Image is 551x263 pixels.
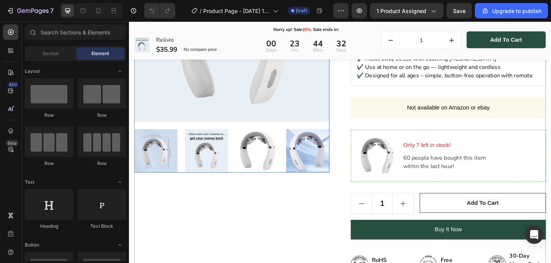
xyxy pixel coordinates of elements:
[225,28,236,36] p: Secs
[247,88,447,100] p: Not available on Amazon or ebay
[200,28,211,36] p: Mins
[175,19,186,30] div: 23
[287,187,310,209] button: increment
[78,112,126,119] div: Row
[114,176,126,188] span: Toggle open
[367,11,453,29] button: Add to Cart
[295,11,342,30] input: quantity
[333,222,362,231] div: Buy it now
[203,7,270,15] span: Product Page - [DATE] 11:56:13
[370,3,443,18] button: 1 product assigned
[3,3,57,18] button: 7
[296,7,307,14] span: Draft
[393,16,427,25] div: Add to Cart
[50,6,54,15] p: 7
[42,50,59,57] span: Section
[171,118,218,165] img: Cervical Massager Protable Mini Neck Shoulder Massager Deep Massage Neck Warm Pressing Neck Press...
[25,112,73,119] div: Row
[225,19,236,30] div: 32
[200,19,211,30] div: 44
[25,179,34,186] span: Text
[264,187,287,209] input: quantity
[525,225,543,244] div: Open Intercom Messenger
[248,124,291,168] img: Alt Image
[114,239,126,251] span: Toggle open
[78,223,126,230] div: Text Block
[316,187,453,208] button: Add to cart
[481,7,541,15] div: Upgrade to publish
[78,160,126,167] div: Row
[6,118,53,165] img: Cervical Massager Protable Mini Neck Shoulder Massager Deep Massage Neck Warm Pressing Neck Press...
[129,21,551,263] iframe: Design area
[25,25,126,40] input: Search Sections & Elements
[175,28,186,36] p: Hrs
[6,140,18,146] div: Beta
[241,216,453,237] button: Buy it now
[275,11,295,30] button: decrement
[298,130,446,139] p: Only 7 left in stock!
[25,242,39,248] span: Button
[248,55,439,63] span: ✔️ Designed for all ages – simple, button-free operation with remote
[25,68,40,75] span: Layout
[116,118,163,165] img: Cervical Massager Protable Mini Neck Shoulder Massager Deep Massage Neck Warm Pressing Neck Press...
[342,11,361,30] button: increment
[25,223,73,230] div: Heading
[144,3,175,18] div: Undo/Redo
[248,46,404,54] span: ✔️ Use at home or on the go — lightweight and cordless
[200,7,202,15] span: /
[149,28,161,36] p: Days
[114,65,126,77] span: Toggle open
[447,3,472,18] button: Save
[25,160,73,167] div: Row
[91,50,109,57] span: Element
[241,187,264,209] button: decrement
[453,8,466,14] span: Save
[7,82,18,88] div: 450
[377,7,426,15] span: 1 product assigned
[298,144,446,162] p: 60 people have bought this item within the last hour!
[475,3,548,18] button: Upgrade to publish
[367,193,402,202] div: Add to cart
